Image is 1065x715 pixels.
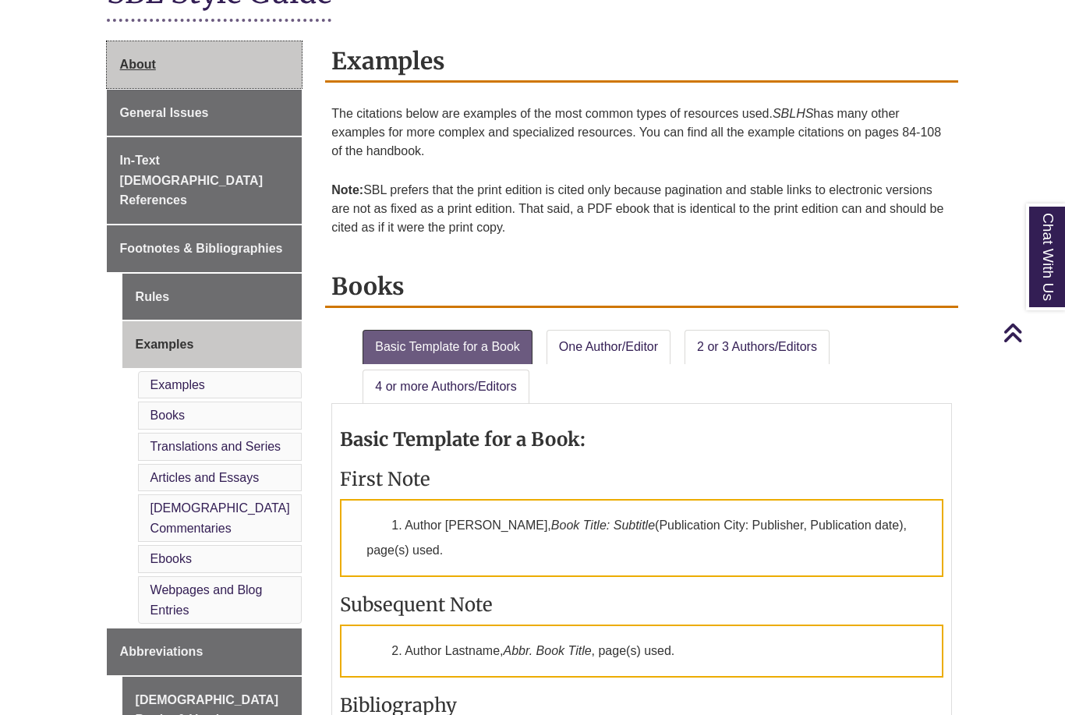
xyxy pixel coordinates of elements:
[120,645,203,658] span: Abbreviations
[331,98,952,167] p: The citations below are examples of the most common types of resources used. has many other examp...
[107,628,303,675] a: Abbreviations
[150,440,281,453] a: Translations and Series
[551,519,655,532] em: Book Title: Subtitle
[340,499,943,577] p: 1. Author [PERSON_NAME], (Publication City: Publisher, Publication date), page(s) used.
[340,593,943,617] h3: Subsequent Note
[107,41,303,88] a: About
[122,274,303,320] a: Rules
[150,583,263,617] a: Webpages and Blog Entries
[547,330,670,364] a: One Author/Editor
[503,644,591,657] em: Abbr. Book Title
[107,225,303,272] a: Footnotes & Bibliographies
[773,107,813,120] em: SBLHS
[150,501,290,535] a: [DEMOGRAPHIC_DATA] Commentaries
[107,137,303,224] a: In-Text [DEMOGRAPHIC_DATA] References
[120,242,283,255] span: Footnotes & Bibliographies
[685,330,830,364] a: 2 or 3 Authors/Editors
[363,330,532,364] a: Basic Template for a Book
[107,90,303,136] a: General Issues
[120,58,156,71] span: About
[340,427,586,451] strong: Basic Template for a Book:
[120,106,209,119] span: General Issues
[150,378,205,391] a: Examples
[325,267,958,308] h2: Books
[331,183,363,196] strong: Note:
[331,175,952,243] p: SBL prefers that the print edition is cited only because pagination and stable links to electroni...
[363,370,529,404] a: 4 or more Authors/Editors
[150,552,192,565] a: Ebooks
[325,41,958,83] h2: Examples
[150,471,260,484] a: Articles and Essays
[340,625,943,678] p: 2. Author Lastname, , page(s) used.
[1003,322,1061,343] a: Back to Top
[340,467,943,491] h3: First Note
[122,321,303,368] a: Examples
[120,154,263,207] span: In-Text [DEMOGRAPHIC_DATA] References
[150,409,185,422] a: Books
